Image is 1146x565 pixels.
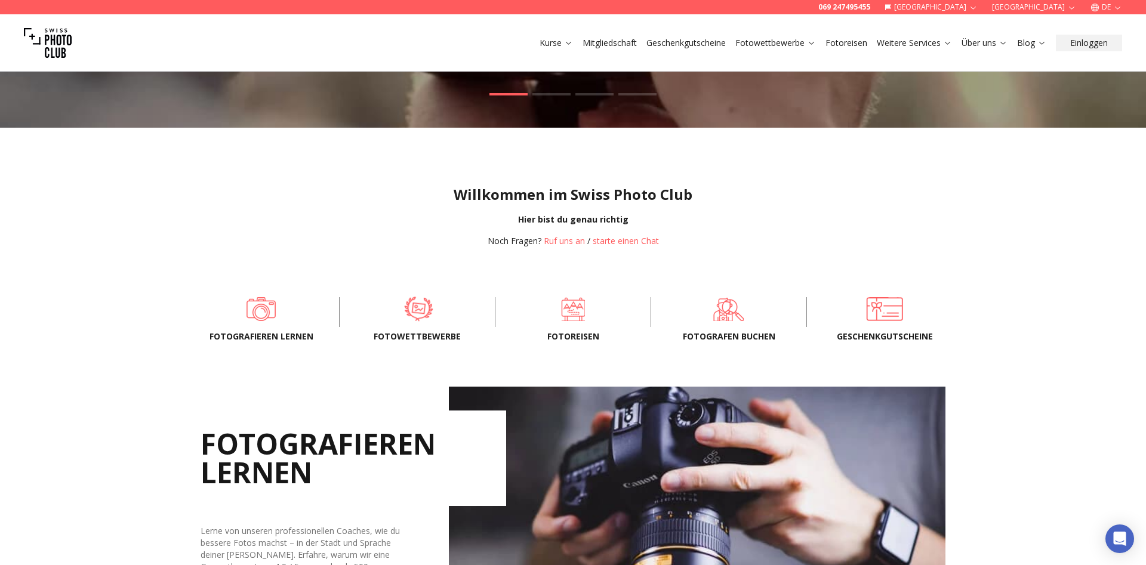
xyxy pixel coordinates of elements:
[203,331,320,342] span: Fotografieren lernen
[593,235,659,247] button: starte einen Chat
[1056,35,1122,51] button: Einloggen
[872,35,957,51] button: Weitere Services
[488,235,541,246] span: Noch Fragen?
[359,297,476,321] a: Fotowettbewerbe
[670,331,787,342] span: FOTOGRAFEN BUCHEN
[962,37,1008,49] a: Über uns
[359,331,476,342] span: Fotowettbewerbe
[578,35,642,51] button: Mitgliedschaft
[1017,37,1046,49] a: Blog
[203,297,320,321] a: Fotografieren lernen
[488,235,659,247] div: /
[957,35,1012,51] button: Über uns
[515,331,631,342] span: Fotoreisen
[735,37,816,49] a: Fotowettbewerbe
[544,235,585,246] a: Ruf uns an
[535,35,578,51] button: Kurse
[1012,35,1051,51] button: Blog
[583,37,637,49] a: Mitgliedschaft
[825,37,867,49] a: Fotoreisen
[646,37,726,49] a: Geschenkgutscheine
[877,37,952,49] a: Weitere Services
[826,297,943,321] a: Geschenkgutscheine
[670,297,787,321] a: FOTOGRAFEN BUCHEN
[818,2,870,12] a: 069 247495455
[540,37,573,49] a: Kurse
[201,410,506,506] h2: FOTOGRAFIEREN LERNEN
[731,35,821,51] button: Fotowettbewerbe
[1105,524,1134,553] div: Open Intercom Messenger
[826,331,943,342] span: Geschenkgutscheine
[515,297,631,321] a: Fotoreisen
[642,35,731,51] button: Geschenkgutscheine
[10,214,1136,226] div: Hier bist du genau richtig
[10,185,1136,204] h1: Willkommen im Swiss Photo Club
[24,19,72,67] img: Swiss photo club
[821,35,872,51] button: Fotoreisen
